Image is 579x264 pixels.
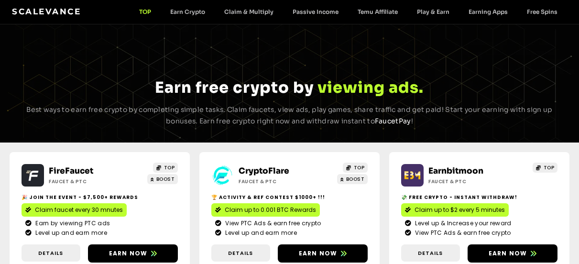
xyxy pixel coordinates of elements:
a: Details [401,244,460,262]
span: TOP [164,164,175,171]
span: Earn free crypto by [155,78,314,97]
p: Best ways to earn free crypto by completing simple tasks. Claim faucets, view ads, play games, sh... [24,104,555,127]
a: TOP [533,163,557,173]
span: View PTC Ads & earn free crypto [223,219,321,228]
a: Earn now [88,244,178,263]
span: Earn by viewing PTC ads [33,219,110,228]
span: Claim up to $2 every 5 minutes [415,206,505,214]
span: Level up & Increase your reward [413,219,511,228]
a: Details [22,244,80,262]
span: TOP [544,164,555,171]
a: Play & Earn [407,8,459,15]
span: Details [228,249,253,257]
a: Details [211,244,270,262]
a: Earn Crypto [161,8,215,15]
span: Details [38,249,63,257]
a: Earn now [468,244,557,263]
span: Level up and earn more [223,229,297,237]
span: Earn now [489,249,527,258]
a: Free Spins [517,8,567,15]
a: TOP [343,163,368,173]
a: Claim faucet every 30 mnutes [22,203,127,217]
span: View PTC Ads & earn free crypto [413,229,511,237]
a: Claim up to 0.001 BTC Rewards [211,203,320,217]
a: Claim & Multiply [215,8,283,15]
h2: 💸 Free crypto - Instant withdraw! [401,194,557,201]
a: Claim up to $2 every 5 minutes [401,203,509,217]
span: Details [418,249,443,257]
h2: Faucet & PTC [49,178,130,185]
span: BOOST [156,176,175,183]
nav: Menu [130,8,567,15]
a: Earning Apps [459,8,517,15]
h2: 🎉 Join the event - $7,500+ Rewards [22,194,178,201]
a: BOOST [337,174,368,184]
span: BOOST [346,176,365,183]
h2: Faucet & PTC [239,178,320,185]
span: Earn now [109,249,148,258]
a: Scalevance [12,7,81,16]
h2: 🏆 Activity & ref contest $1000+ !!! [211,194,368,201]
a: CryptoFlare [239,166,289,176]
a: Earn now [278,244,368,263]
a: Passive Income [283,8,348,15]
span: Claim faucet every 30 mnutes [35,206,123,214]
span: TOP [354,164,365,171]
a: FireFaucet [49,166,93,176]
a: TOP [130,8,161,15]
span: Earn now [299,249,338,258]
a: Temu Affiliate [348,8,407,15]
span: Claim up to 0.001 BTC Rewards [225,206,316,214]
a: FaucetPay [375,117,411,125]
a: TOP [153,163,178,173]
h2: Faucet & PTC [428,178,510,185]
span: Level up and earn more [33,229,107,237]
a: Earnbitmoon [428,166,483,176]
a: BOOST [147,174,178,184]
